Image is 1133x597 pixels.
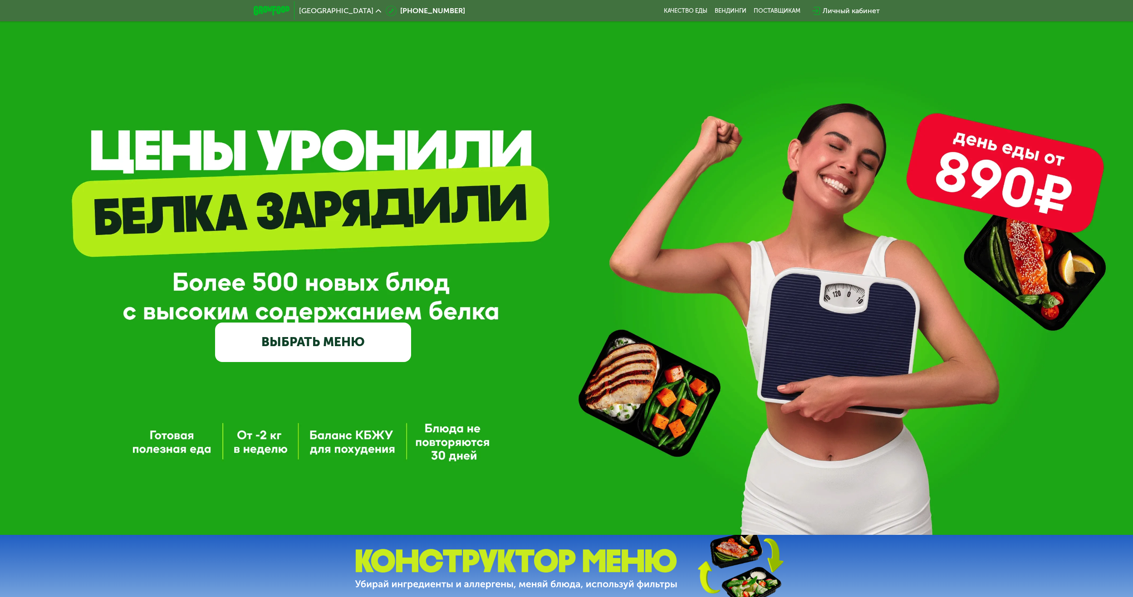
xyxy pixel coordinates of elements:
[386,5,465,16] a: [PHONE_NUMBER]
[754,7,800,15] div: поставщикам
[299,7,373,15] span: [GEOGRAPHIC_DATA]
[715,7,746,15] a: Вендинги
[823,5,880,16] div: Личный кабинет
[215,323,411,362] a: ВЫБРАТЬ МЕНЮ
[664,7,707,15] a: Качество еды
